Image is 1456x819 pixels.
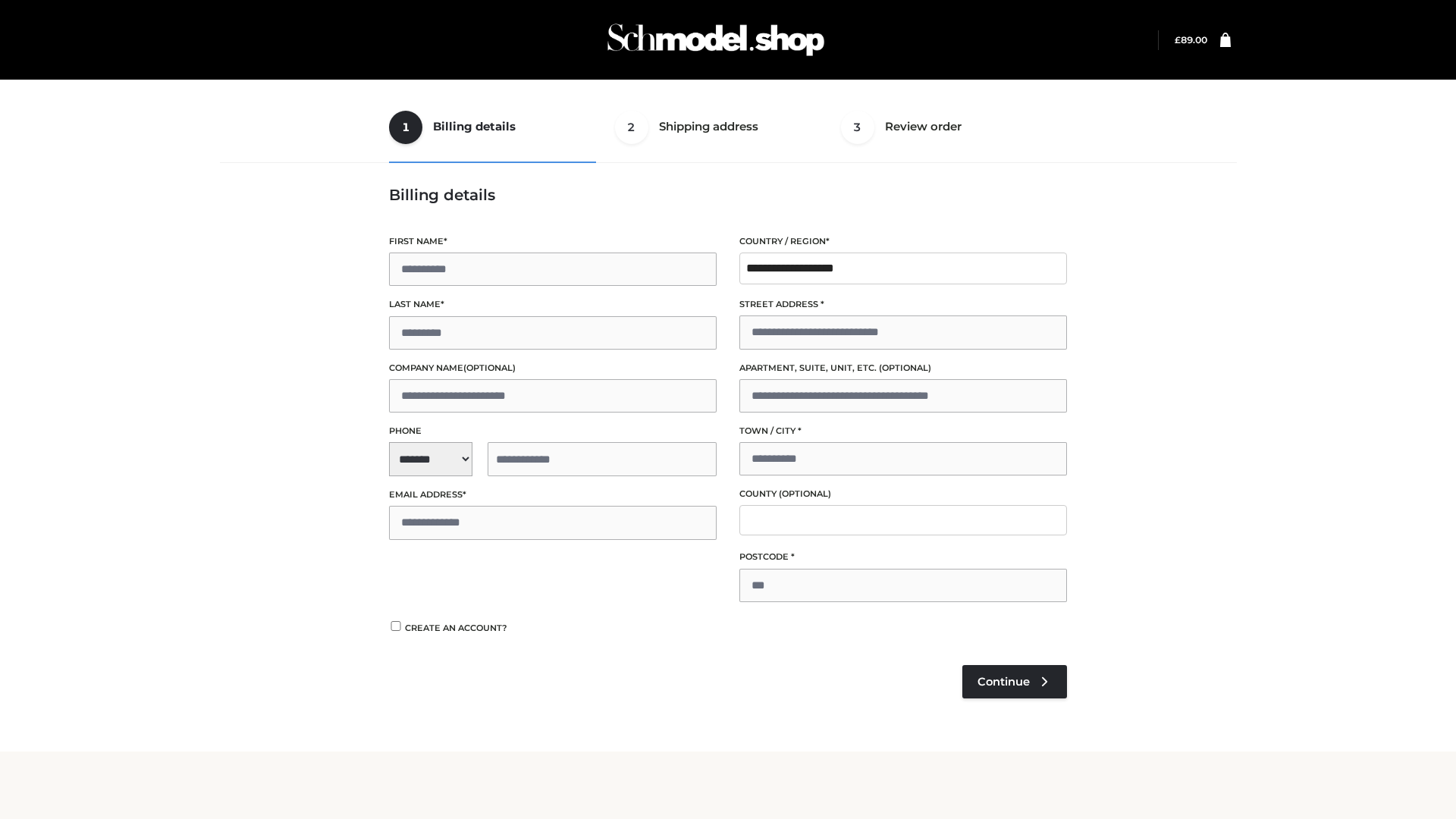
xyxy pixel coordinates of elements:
[389,488,717,502] label: Email address
[1175,34,1207,45] a: £89.00
[389,186,1067,204] h3: Billing details
[739,550,1067,564] label: Postcode
[739,487,1067,501] label: County
[405,623,507,633] span: Create an account?
[389,621,403,631] input: Create an account?
[739,297,1067,312] label: Street address
[779,488,831,499] span: (optional)
[962,665,1067,698] a: Continue
[1175,34,1181,45] span: £
[602,10,830,70] img: Schmodel Admin 964
[739,234,1067,249] label: Country / Region
[879,362,931,373] span: (optional)
[739,424,1067,438] label: Town / City
[1175,34,1207,45] bdi: 89.00
[389,297,717,312] label: Last name
[739,361,1067,375] label: Apartment, suite, unit, etc.
[389,361,717,375] label: Company name
[389,424,717,438] label: Phone
[463,362,516,373] span: (optional)
[389,234,717,249] label: First name
[977,675,1030,689] span: Continue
